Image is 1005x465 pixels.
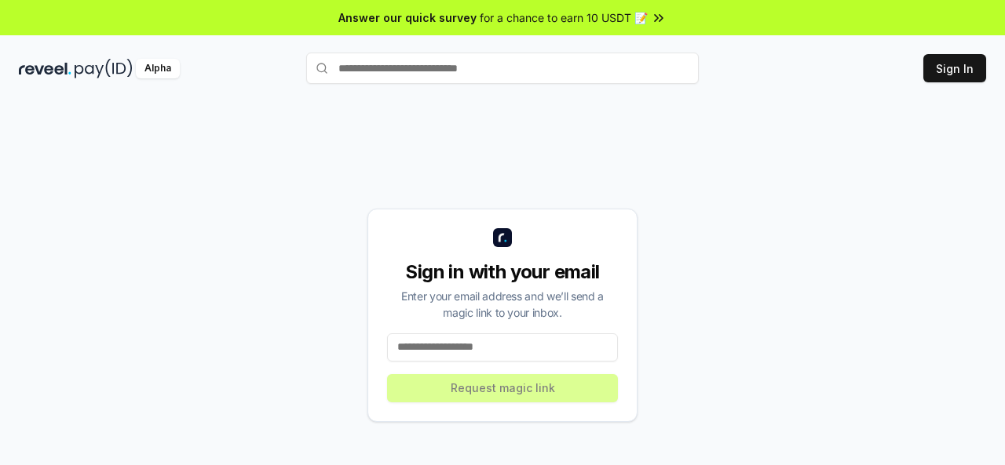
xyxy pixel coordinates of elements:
img: pay_id [75,59,133,78]
img: logo_small [493,228,512,247]
img: reveel_dark [19,59,71,78]
div: Alpha [136,59,180,78]
div: Enter your email address and we’ll send a magic link to your inbox. [387,288,618,321]
button: Sign In [923,54,986,82]
span: for a chance to earn 10 USDT 📝 [480,9,648,26]
div: Sign in with your email [387,260,618,285]
span: Answer our quick survey [338,9,477,26]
